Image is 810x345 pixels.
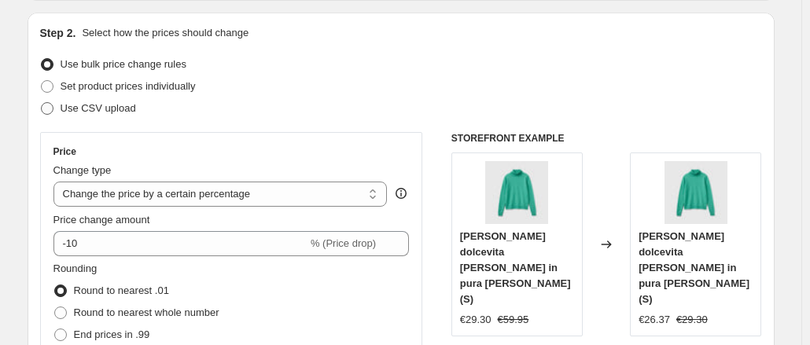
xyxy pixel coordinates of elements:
[676,312,708,328] strike: €29.30
[393,185,409,201] div: help
[460,230,571,305] span: [PERSON_NAME] dolcevita [PERSON_NAME] in pura [PERSON_NAME] (S)
[74,306,219,318] span: Round to nearest whole number
[639,230,749,305] span: [PERSON_NAME] dolcevita [PERSON_NAME] in pura [PERSON_NAME] (S)
[61,80,196,92] span: Set product prices individually
[311,237,376,249] span: % (Price drop)
[639,312,670,328] div: €26.37
[61,58,186,70] span: Use bulk price change rules
[82,25,249,41] p: Select how the prices should change
[665,161,727,224] img: 1002D2348_32N_fs_0a4bf30b-d697-4e61-a7aa-37b29e204346_80x.jpg
[61,102,136,114] span: Use CSV upload
[53,262,98,274] span: Rounding
[53,214,150,226] span: Price change amount
[53,164,112,176] span: Change type
[485,161,548,224] img: 1002D2348_32N_fs_0a4bf30b-d697-4e61-a7aa-37b29e204346_80x.jpg
[40,25,76,41] h2: Step 2.
[74,328,150,340] span: End prices in .99
[53,145,76,158] h3: Price
[451,132,762,145] h6: STOREFRONT EXAMPLE
[53,231,307,256] input: -15
[74,284,169,296] span: Round to nearest .01
[498,312,529,328] strike: €59.95
[460,312,492,328] div: €29.30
